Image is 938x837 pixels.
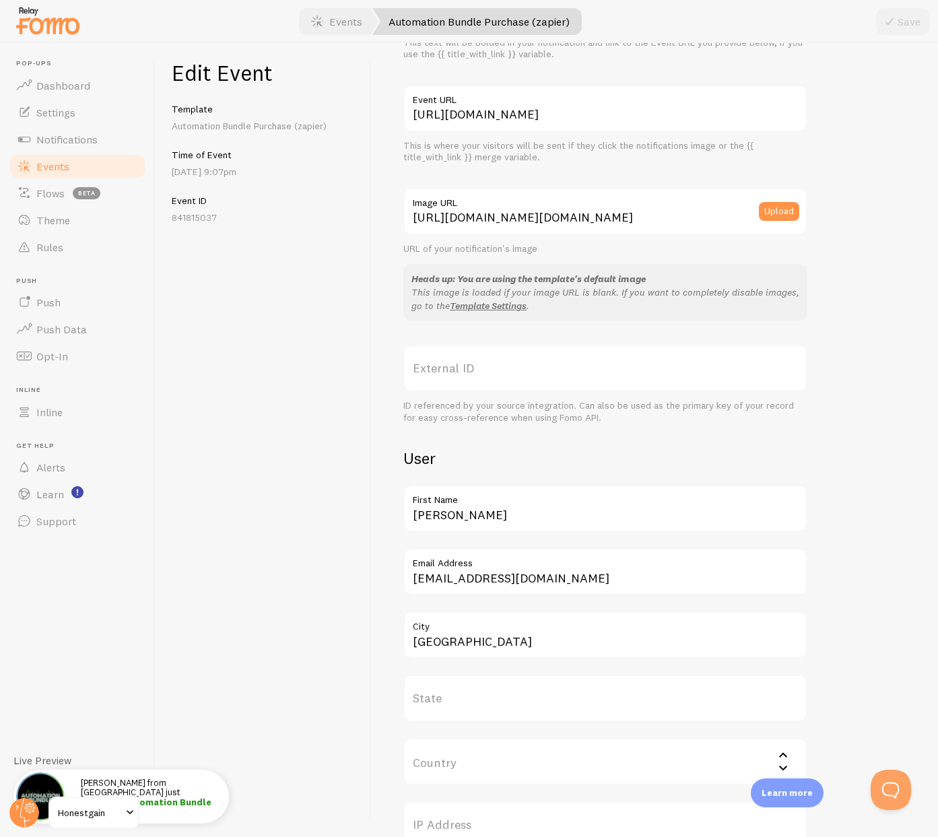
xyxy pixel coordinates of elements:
[36,213,70,227] span: Theme
[36,106,75,119] span: Settings
[8,180,147,207] a: Flows beta
[403,448,807,469] h2: User
[36,514,76,528] span: Support
[172,195,354,207] h5: Event ID
[762,786,813,799] p: Learn more
[8,234,147,261] a: Rules
[403,37,807,61] div: This text will be bolded in your notification and link to the Event URL you provide below, if you...
[36,349,68,363] span: Opt-In
[403,485,807,508] label: First Name
[411,272,799,286] div: Heads up: You are using the template's default image
[172,211,354,224] p: 841815037
[871,770,911,810] iframe: Help Scout Beacon - Open
[8,508,147,535] a: Support
[36,240,63,254] span: Rules
[172,149,354,161] h5: Time of Event
[8,316,147,343] a: Push Data
[403,548,807,571] label: Email Address
[36,187,65,200] span: Flows
[411,286,799,312] p: This image is loaded if your image URL is blank. If you want to completely disable images, go to ...
[403,675,807,722] label: State
[36,323,87,336] span: Push Data
[8,399,147,426] a: Inline
[8,207,147,234] a: Theme
[58,805,122,821] span: Honestgain
[73,187,100,199] span: beta
[172,103,354,115] h5: Template
[8,72,147,99] a: Dashboard
[403,400,807,424] div: ID referenced by your source integration. Can also be used as the primary key of your record for ...
[403,345,807,392] label: External ID
[16,442,147,450] span: Get Help
[16,277,147,286] span: Push
[71,486,83,498] svg: <p>Watch New Feature Tutorials!</p>
[8,343,147,370] a: Opt-In
[172,59,354,87] h1: Edit Event
[759,202,799,221] button: Upload
[403,140,807,164] div: This is where your visitors will be sent if they click the notifications image or the {{ title_wi...
[403,188,807,211] label: Image URL
[403,243,807,255] div: URL of your notification's image
[36,133,98,146] span: Notifications
[751,778,824,807] div: Learn more
[8,481,147,508] a: Learn
[48,797,139,829] a: Honestgain
[8,454,147,481] a: Alerts
[450,300,527,312] a: Template Settings
[172,165,354,178] p: [DATE] 9:07pm
[16,386,147,395] span: Inline
[8,289,147,316] a: Push
[36,79,90,92] span: Dashboard
[403,611,807,634] label: City
[36,461,65,474] span: Alerts
[403,85,807,108] label: Event URL
[172,119,354,133] p: Automation Bundle Purchase (zapier)
[8,126,147,153] a: Notifications
[8,99,147,126] a: Settings
[14,3,81,38] img: fomo-relay-logo-orange.svg
[36,488,64,501] span: Learn
[16,59,147,68] span: Pop-ups
[36,296,61,309] span: Push
[36,405,63,419] span: Inline
[36,160,69,173] span: Events
[8,153,147,180] a: Events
